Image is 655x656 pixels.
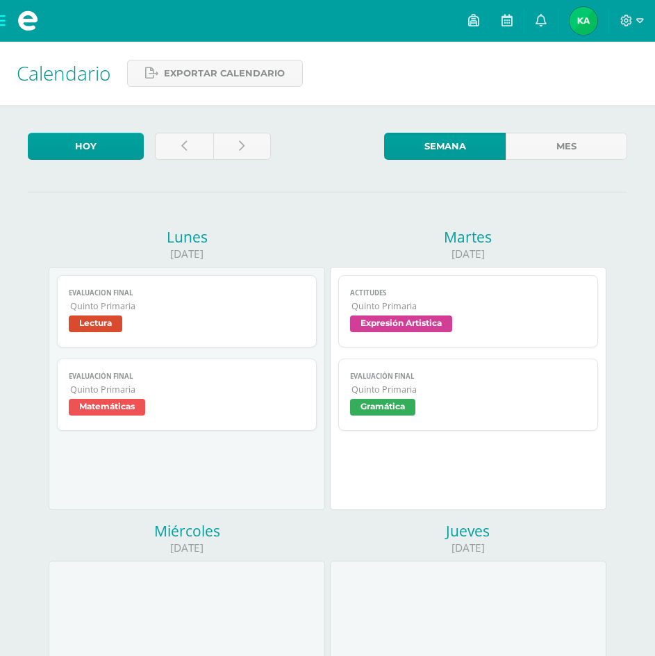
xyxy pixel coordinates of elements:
[57,275,317,347] a: Evaluacion FinalQuinto PrimariaLectura
[49,247,325,261] div: [DATE]
[164,60,285,86] span: Exportar calendario
[338,275,598,347] a: ACTITUDESQuinto PrimariaExpresión Artistica
[17,60,110,86] span: Calendario
[350,372,586,381] span: Evaluación final
[69,288,305,297] span: Evaluacion Final
[570,7,597,35] img: e8e4fd78d3a5517432ec64b3f1f42d4b.png
[330,541,606,555] div: [DATE]
[350,315,452,332] span: Expresión Artistica
[350,288,586,297] span: ACTITUDES
[384,133,506,160] a: Semana
[330,247,606,261] div: [DATE]
[350,399,415,416] span: Gramática
[330,521,606,541] div: Jueves
[49,521,325,541] div: Miércoles
[28,133,144,160] a: Hoy
[351,384,586,395] span: Quinto Primaria
[351,300,586,312] span: Quinto Primaria
[49,227,325,247] div: Lunes
[127,60,303,87] a: Exportar calendario
[57,359,317,431] a: EVALUACIÓN FINALQuinto PrimariaMatemáticas
[330,227,606,247] div: Martes
[49,541,325,555] div: [DATE]
[506,133,627,160] a: Mes
[69,399,145,416] span: Matemáticas
[338,359,598,431] a: Evaluación finalQuinto PrimariaGramática
[70,300,305,312] span: Quinto Primaria
[69,372,305,381] span: EVALUACIÓN FINAL
[70,384,305,395] span: Quinto Primaria
[69,315,122,332] span: Lectura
